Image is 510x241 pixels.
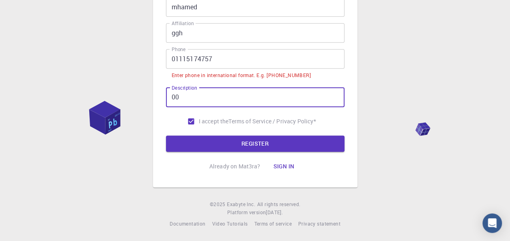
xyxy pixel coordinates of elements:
span: © 2025 [210,200,227,209]
p: Already on Mat3ra? [209,162,260,170]
span: All rights reserved. [257,200,300,209]
a: Privacy statement [298,220,340,228]
a: Terms of Service / Privacy Policy* [228,117,316,125]
button: Sign in [267,158,301,174]
a: Exabyte Inc. [227,200,255,209]
span: Privacy statement [298,220,340,227]
span: Terms of service [254,220,291,227]
div: Enter phone in international format. E.g. [PHONE_NUMBER] [172,71,311,80]
button: REGISTER [166,136,344,152]
a: Video Tutorials [212,220,247,228]
span: I accept the [199,117,229,125]
span: Platform version [227,209,266,217]
label: Description [172,84,197,91]
a: [DATE]. [266,209,283,217]
a: Documentation [170,220,205,228]
span: Video Tutorials [212,220,247,227]
a: Terms of service [254,220,291,228]
p: Terms of Service / Privacy Policy * [228,117,316,125]
span: Documentation [170,220,205,227]
label: Affiliation [172,20,194,27]
label: Phone [172,46,185,53]
span: Exabyte Inc. [227,201,255,207]
div: Open Intercom Messenger [482,213,502,233]
span: [DATE] . [266,209,283,215]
